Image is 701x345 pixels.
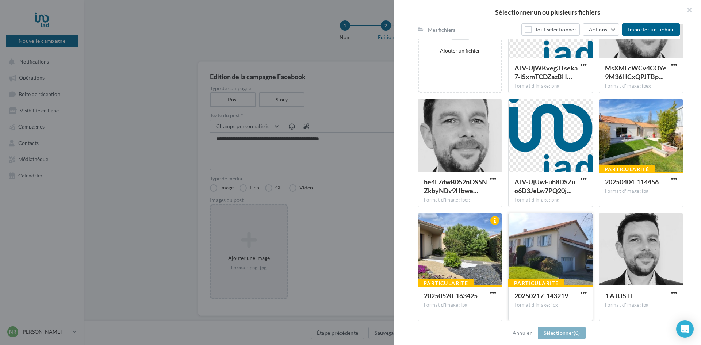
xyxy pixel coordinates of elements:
[605,178,659,186] span: 20250404_114456
[622,23,680,36] button: Importer un fichier
[406,9,689,15] h2: Sélectionner un ou plusieurs fichiers
[605,292,634,300] span: 1 AJUSTE
[589,26,607,32] span: Actions
[605,83,677,89] div: Format d'image: jpeg
[424,178,487,195] span: he4L7dwB052nOS5NZkbyNBv9Hbweb9TQDeEsxZIzus2yEG-fsZExJ0qpIjtRIFDjCXn-msOZDmK2q_3FpA=s0
[538,327,586,339] button: Sélectionner(0)
[605,302,677,308] div: Format d'image: jpg
[424,197,496,203] div: Format d'image: jpeg
[574,330,580,336] span: (0)
[514,302,587,308] div: Format d'image: jpg
[514,197,587,203] div: Format d'image: png
[514,83,587,89] div: Format d'image: png
[514,292,568,300] span: 20250217_143219
[521,23,580,36] button: Tout sélectionner
[628,26,674,32] span: Importer un fichier
[583,23,619,36] button: Actions
[510,329,535,337] button: Annuler
[676,320,694,338] div: Open Intercom Messenger
[418,279,474,287] div: Particularité
[605,188,677,195] div: Format d'image: jpg
[605,64,667,81] span: MsXMLcWCv4COYe9M36HCxQPJTBphgpNzaIrluBftdbwQ_KcAYdYPUIB9mBmpPp7fbBDJhG7DUBD-4pDLtA=s0
[514,178,575,195] span: ALV-UjUwEuh8DSZuo6D3JeLw7PQ20jCMwNAu97V8Kjg_lwEJbkeOdjQL
[599,165,655,173] div: Particularité
[508,279,564,287] div: Particularité
[428,26,455,34] div: Mes fichiers
[424,292,478,300] span: 20250520_163425
[514,64,578,81] span: ALV-UjWKveg3Tseka7-iSxmTCDZazBH-5vAmQOMeednM8Ncup_gU7qq2
[424,302,496,308] div: Format d'image: jpg
[422,47,498,54] div: Ajouter un fichier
